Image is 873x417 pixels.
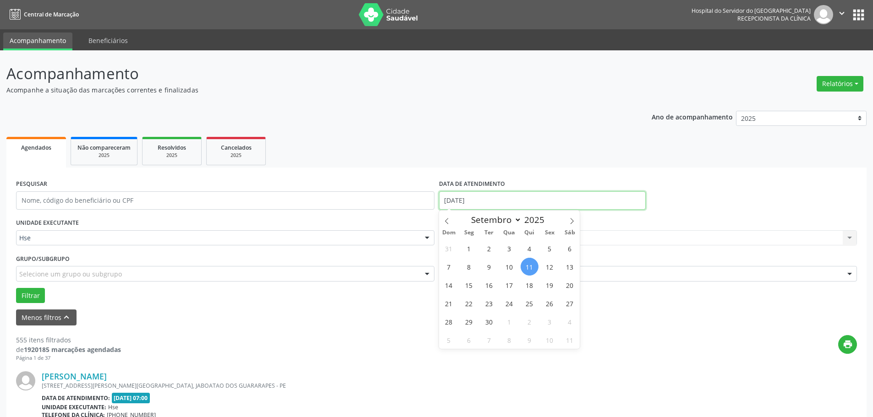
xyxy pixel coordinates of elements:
[692,7,811,15] div: Hospital do Servidor do [GEOGRAPHIC_DATA]
[439,230,459,236] span: Dom
[221,144,252,152] span: Cancelados
[16,252,70,266] label: Grupo/Subgrupo
[16,177,47,191] label: PESQUISAR
[440,258,458,276] span: Setembro 7, 2025
[561,258,579,276] span: Setembro 13, 2025
[149,152,195,159] div: 2025
[541,331,559,349] span: Outubro 10, 2025
[16,191,434,210] input: Nome, código do beneficiário ou CPF
[440,239,458,257] span: Agosto 31, 2025
[541,276,559,294] span: Setembro 19, 2025
[480,258,498,276] span: Setembro 9, 2025
[480,276,498,294] span: Setembro 16, 2025
[467,213,522,226] select: Month
[519,230,539,236] span: Qui
[3,32,72,50] a: Acompanhamento
[480,313,498,330] span: Setembro 30, 2025
[16,371,35,390] img: img
[16,288,45,303] button: Filtrar
[500,239,518,257] span: Setembro 3, 2025
[42,394,110,402] b: Data de atendimento:
[77,144,131,152] span: Não compareceram
[42,371,107,381] a: [PERSON_NAME]
[42,403,106,411] b: Unidade executante:
[440,331,458,349] span: Outubro 5, 2025
[42,382,719,390] div: [STREET_ADDRESS][PERSON_NAME][GEOGRAPHIC_DATA], JABOATAO DOS GUARARAPES - PE
[439,191,646,210] input: Selecione um intervalo
[561,313,579,330] span: Outubro 4, 2025
[652,111,733,122] p: Ano de acompanhamento
[541,313,559,330] span: Outubro 3, 2025
[851,7,867,23] button: apps
[61,312,71,322] i: keyboard_arrow_up
[541,239,559,257] span: Setembro 5, 2025
[19,233,416,243] span: Hse
[16,216,79,230] label: UNIDADE EXECUTANTE
[82,32,134,49] a: Beneficiários
[440,313,458,330] span: Setembro 28, 2025
[522,214,552,226] input: Year
[158,144,186,152] span: Resolvidos
[439,177,505,191] label: DATA DE ATENDIMENTO
[521,239,538,257] span: Setembro 4, 2025
[6,7,79,22] a: Central de Marcação
[541,258,559,276] span: Setembro 12, 2025
[561,239,579,257] span: Setembro 6, 2025
[480,294,498,312] span: Setembro 23, 2025
[561,294,579,312] span: Setembro 27, 2025
[843,339,853,349] i: print
[499,230,519,236] span: Qua
[460,258,478,276] span: Setembro 8, 2025
[16,309,77,325] button: Menos filtroskeyboard_arrow_up
[500,294,518,312] span: Setembro 24, 2025
[112,393,150,403] span: [DATE] 07:00
[814,5,833,24] img: img
[16,345,121,354] div: de
[521,313,538,330] span: Outubro 2, 2025
[833,5,851,24] button: 
[521,331,538,349] span: Outubro 9, 2025
[561,276,579,294] span: Setembro 20, 2025
[838,335,857,354] button: print
[460,276,478,294] span: Setembro 15, 2025
[24,11,79,18] span: Central de Marcação
[480,331,498,349] span: Outubro 7, 2025
[460,331,478,349] span: Outubro 6, 2025
[460,239,478,257] span: Setembro 1, 2025
[16,354,121,362] div: Página 1 de 37
[521,258,538,276] span: Setembro 11, 2025
[500,276,518,294] span: Setembro 17, 2025
[213,152,259,159] div: 2025
[561,331,579,349] span: Outubro 11, 2025
[500,258,518,276] span: Setembro 10, 2025
[6,62,609,85] p: Acompanhamento
[6,85,609,95] p: Acompanhe a situação das marcações correntes e finalizadas
[460,313,478,330] span: Setembro 29, 2025
[480,239,498,257] span: Setembro 2, 2025
[817,76,863,92] button: Relatórios
[521,276,538,294] span: Setembro 18, 2025
[19,269,122,279] span: Selecione um grupo ou subgrupo
[500,331,518,349] span: Outubro 8, 2025
[77,152,131,159] div: 2025
[539,230,560,236] span: Sex
[459,230,479,236] span: Seg
[737,15,811,22] span: Recepcionista da clínica
[440,294,458,312] span: Setembro 21, 2025
[16,335,121,345] div: 555 itens filtrados
[541,294,559,312] span: Setembro 26, 2025
[108,403,118,411] span: Hse
[837,8,847,18] i: 
[24,345,121,354] strong: 1920185 marcações agendadas
[21,144,51,152] span: Agendados
[560,230,580,236] span: Sáb
[479,230,499,236] span: Ter
[521,294,538,312] span: Setembro 25, 2025
[460,294,478,312] span: Setembro 22, 2025
[440,276,458,294] span: Setembro 14, 2025
[500,313,518,330] span: Outubro 1, 2025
